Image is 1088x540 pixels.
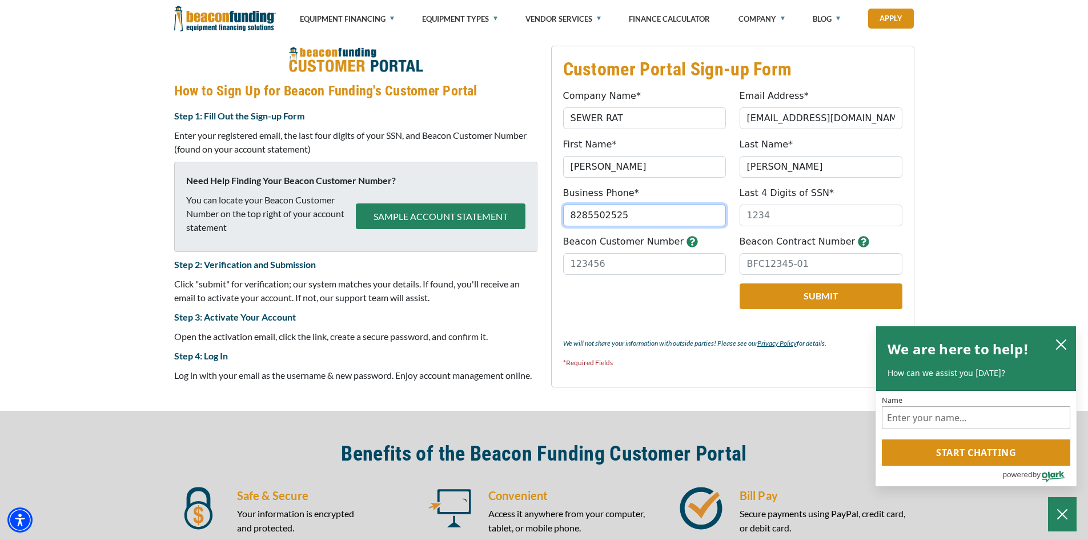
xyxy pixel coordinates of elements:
h5: Safe & Secure [237,487,412,504]
label: First Name* [563,138,617,151]
label: Beacon Customer Number [563,235,684,249]
p: You can locate your Beacon Customer Number on the top right of your account statement [186,193,356,234]
p: We will not share your information with outside parties! Please see our for details. [563,337,902,350]
div: Accessibility Menu [7,507,33,533]
input: Doe [740,156,902,178]
strong: Step 4: Log In [174,350,228,361]
input: 123456 [563,253,726,275]
a: Apply [868,9,914,29]
h3: Customer Portal Sign-up Form [563,58,902,81]
label: Last Name* [740,138,793,151]
p: Enter your registered email, the last four digits of your SSN, and Beacon Customer Number (found ... [174,129,537,156]
span: by [1033,467,1041,482]
h4: How to Sign Up for Beacon Funding's Customer Portal [174,81,537,101]
strong: Step 2: Verification and Submission [174,259,316,270]
p: Open the activation email, click the link, create a secure password, and confirm it. [174,330,537,343]
iframe: reCAPTCHA [563,283,702,319]
button: Close Chatbox [1048,497,1077,531]
strong: Step 3: Activate Your Account [174,311,296,322]
span: Your information is encrypted and protected. [237,508,354,533]
a: Powered by Olark [1002,466,1076,486]
p: Click "submit" for verification; our system matches your details. If found, you'll receive an ema... [174,277,537,305]
span: powered [1002,467,1032,482]
p: *Required Fields [563,356,902,370]
input: (555) 555-5555 [563,205,726,226]
label: Company Name* [563,89,641,103]
input: John [563,156,726,178]
img: How to Sign Up for Beacon Funding's Customer Portal [288,46,423,75]
label: Beacon Contract Number [740,235,856,249]
button: Submit [740,283,902,309]
label: Last 4 Digits of SSN* [740,186,834,200]
label: Business Phone* [563,186,639,200]
input: BFC12345-01 [740,253,902,275]
label: Email Address* [740,89,809,103]
strong: Need Help Finding Your Beacon Customer Number? [186,175,396,186]
h5: Bill Pay [740,487,914,504]
p: How can we assist you [DATE]? [888,367,1065,379]
input: 1234 [740,205,902,226]
span: Secure payments using PayPal, credit card, or debit card. [740,508,905,533]
div: olark chatbox [876,326,1077,487]
h2: Benefits of the Beacon Funding Customer Portal [174,441,914,467]
button: Start chatting [882,439,1070,466]
a: Privacy Policy [757,339,797,347]
strong: Step 1: Fill Out the Sign-up Form [174,110,304,121]
input: Beacon Funding [563,107,726,129]
h2: We are here to help! [888,338,1029,361]
button: close chatbox [1052,336,1070,352]
label: Name [882,397,1070,404]
button: SAMPLE ACCOUNT STATEMENT [356,203,525,229]
input: Name [882,406,1070,429]
input: jdoe@gmail.com [740,107,902,129]
h5: Convenient [488,487,663,504]
p: Log in with your email as the username & new password. Enjoy account management online. [174,369,537,382]
button: button [858,235,869,249]
button: button [686,235,698,249]
span: Access it anywhere from your computer, tablet, or mobile phone. [488,508,645,533]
